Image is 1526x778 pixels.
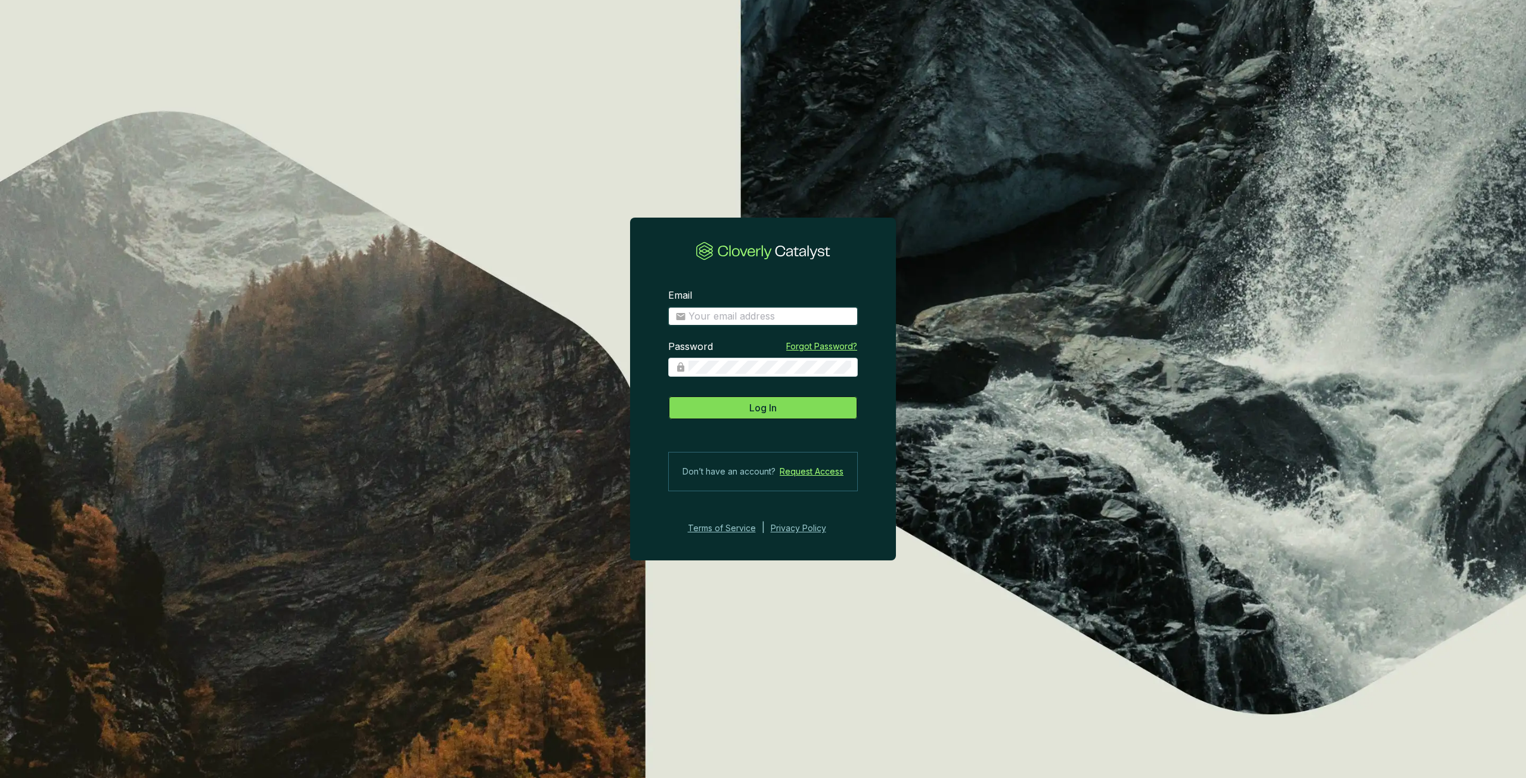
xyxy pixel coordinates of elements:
div: | [762,521,765,535]
button: Log In [668,396,858,420]
input: Password [688,361,851,374]
a: Forgot Password? [786,340,857,352]
a: Terms of Service [684,521,756,535]
label: Email [668,289,692,302]
span: Log In [749,401,777,415]
a: Request Access [780,464,843,479]
a: Privacy Policy [771,521,842,535]
label: Password [668,340,713,354]
input: Email [688,310,851,323]
span: Don’t have an account? [683,464,776,479]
